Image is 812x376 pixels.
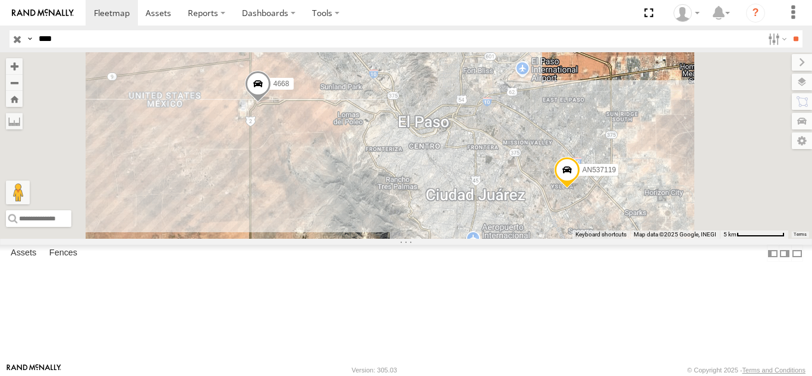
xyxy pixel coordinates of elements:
span: Map data ©2025 Google, INEGI [634,231,716,238]
label: Measure [6,113,23,129]
img: rand-logo.svg [12,9,74,17]
button: Zoom in [6,58,23,74]
span: AN537119 [583,166,616,174]
button: Map Scale: 5 km per 77 pixels [720,230,788,239]
span: 5 km [723,231,737,238]
div: © Copyright 2025 - [687,366,805,374]
label: Hide Summary Table [791,245,803,262]
a: Terms [794,232,807,236]
button: Zoom Home [6,91,23,107]
span: 4668 [273,80,289,88]
label: Dock Summary Table to the Right [779,245,791,262]
button: Keyboard shortcuts [575,230,627,239]
label: Search Filter Options [763,30,789,48]
label: Dock Summary Table to the Left [767,245,779,262]
button: Drag Pegman onto the map to open Street View [6,181,30,204]
i: ? [746,4,765,23]
div: Version: 305.03 [352,366,397,374]
label: Assets [5,245,42,262]
label: Fences [43,245,83,262]
a: Terms and Conditions [742,366,805,374]
button: Zoom out [6,74,23,91]
label: Map Settings [792,132,812,149]
div: Daniel Lupio [669,4,704,22]
label: Search Query [25,30,34,48]
a: Visit our Website [7,364,61,376]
